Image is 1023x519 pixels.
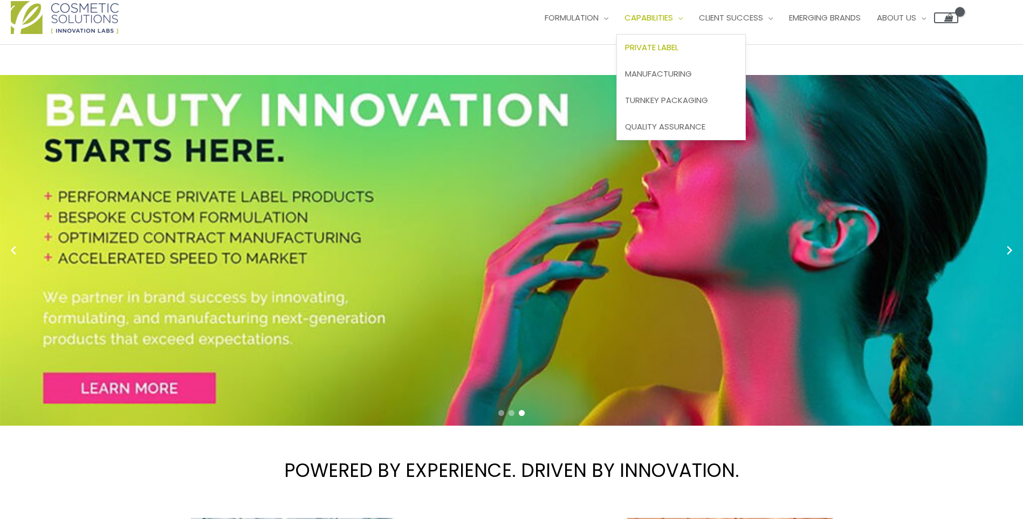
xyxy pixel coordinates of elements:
[1001,242,1018,258] button: Next slide
[625,94,708,106] span: Turnkey Packaging
[498,410,504,416] span: Go to slide 1
[699,12,763,23] span: Client Success
[11,1,119,34] img: Cosmetic Solutions Logo
[624,12,673,23] span: Capabilities
[781,2,869,34] a: Emerging Brands
[528,2,958,34] nav: Site Navigation
[519,410,525,416] span: Go to slide 3
[625,121,705,132] span: Quality Assurance
[616,2,691,34] a: Capabilities
[625,42,678,53] span: Private Label
[617,35,745,61] a: Private Label
[789,12,861,23] span: Emerging Brands
[5,242,22,258] button: Previous slide
[877,12,916,23] span: About Us
[617,61,745,87] a: Manufacturing
[617,113,745,140] a: Quality Assurance
[537,2,616,34] a: Formulation
[934,12,958,23] a: View Shopping Cart, empty
[869,2,934,34] a: About Us
[509,410,514,416] span: Go to slide 2
[545,12,599,23] span: Formulation
[617,87,745,113] a: Turnkey Packaging
[625,68,692,79] span: Manufacturing
[691,2,781,34] a: Client Success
